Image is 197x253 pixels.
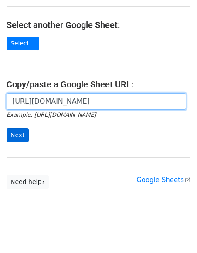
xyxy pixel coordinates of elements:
[7,20,190,30] h4: Select another Google Sheet:
[7,175,49,189] a: Need help?
[7,93,186,110] input: Paste your Google Sheet URL here
[7,128,29,142] input: Next
[7,79,190,90] h4: Copy/paste a Google Sheet URL:
[7,37,39,50] a: Select...
[153,211,197,253] div: Widget de chat
[7,111,96,118] small: Example: [URL][DOMAIN_NAME]
[136,176,190,184] a: Google Sheets
[153,211,197,253] iframe: Chat Widget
